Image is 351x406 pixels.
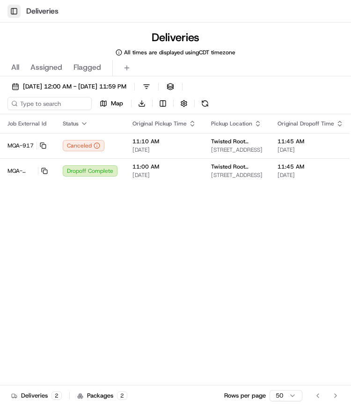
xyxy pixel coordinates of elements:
button: MQA-917 [7,142,46,149]
span: Assigned [30,62,62,73]
div: 2 [117,391,127,400]
span: 11:45 AM [278,138,344,145]
span: [DATE] [278,146,344,154]
span: Flagged [73,62,101,73]
a: 💻API Documentation [75,132,154,148]
p: Rows per page [224,391,266,400]
h1: Deliveries [152,30,199,45]
button: Refresh [198,97,212,110]
span: [DATE] [278,171,344,179]
span: Pickup Location [211,120,252,127]
span: Knowledge Base [19,135,72,145]
button: [DATE] 12:00 AM - [DATE] 11:59 PM [7,80,131,93]
span: API Documentation [88,135,150,145]
div: We're available if you need us! [32,98,118,106]
a: 📗Knowledge Base [6,132,75,148]
button: Start new chat [159,92,170,103]
span: Pylon [93,158,113,165]
span: Job External Id [7,120,46,127]
button: Canceled [63,140,104,151]
img: 1736555255976-a54dd68f-1ca7-489b-9aae-adbdc363a1c4 [9,89,26,106]
span: Status [63,120,79,127]
span: [DATE] 12:00 AM - [DATE] 11:59 PM [23,82,126,91]
div: 2 [51,391,62,400]
input: Got a question? Start typing here... [24,60,168,70]
div: 💻 [79,136,87,144]
span: [DATE] [132,146,196,154]
button: MQA-917_copy [7,167,48,175]
span: Original Pickup Time [132,120,187,127]
button: Map [95,97,127,110]
span: All times are displayed using CDT timezone [124,49,235,56]
span: 11:00 AM [132,163,196,170]
div: 📗 [9,136,17,144]
span: [DATE] [132,171,196,179]
span: Original Dropoff Time [278,120,334,127]
span: Twisted Root Burger | Coppell [211,138,263,145]
div: Start new chat [32,89,154,98]
span: 11:10 AM [132,138,196,145]
a: Powered byPylon [66,158,113,165]
h1: Deliveries [26,6,58,17]
div: Packages [77,391,127,400]
span: MQA-917_copy [7,167,35,175]
div: Deliveries [11,391,62,400]
span: Twisted Root Burger | Coppell [211,163,263,170]
p: Welcome 👋 [9,37,170,52]
span: [STREET_ADDRESS] [211,171,263,179]
img: Nash [9,9,28,28]
span: [STREET_ADDRESS] [211,146,263,154]
span: 11:45 AM [278,163,344,170]
span: MQA-917 [7,142,34,149]
span: All [11,62,19,73]
input: Type to search [7,97,92,110]
span: Map [111,99,123,108]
